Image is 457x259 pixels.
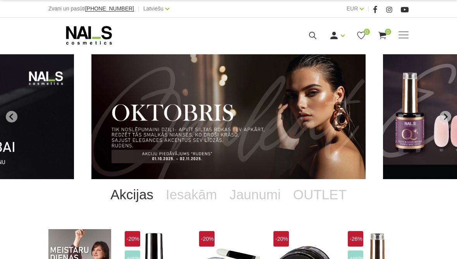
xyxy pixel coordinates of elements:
span: 0 [364,29,370,35]
span: -20% [199,231,215,247]
span: 0 [385,29,391,35]
a: Jaunumi [223,179,287,210]
li: 1 of 11 [91,54,366,179]
button: Next slide [440,111,451,123]
a: Iesakām [160,179,223,210]
button: Go to last slide [6,111,17,123]
a: 0 [378,31,387,40]
a: 0 [356,31,366,40]
span: [PHONE_NUMBER] [85,5,134,12]
span: -20% [273,231,289,247]
span: -20% [125,231,140,247]
span: | [368,4,369,14]
span: | [138,4,139,14]
a: Akcijas [104,179,160,210]
span: -26% [348,231,363,247]
div: Zvani un pasūti [48,4,134,14]
a: [PHONE_NUMBER] [85,6,134,12]
a: OUTLET [287,179,353,210]
a: EUR [347,4,358,13]
a: Latviešu [143,4,163,13]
